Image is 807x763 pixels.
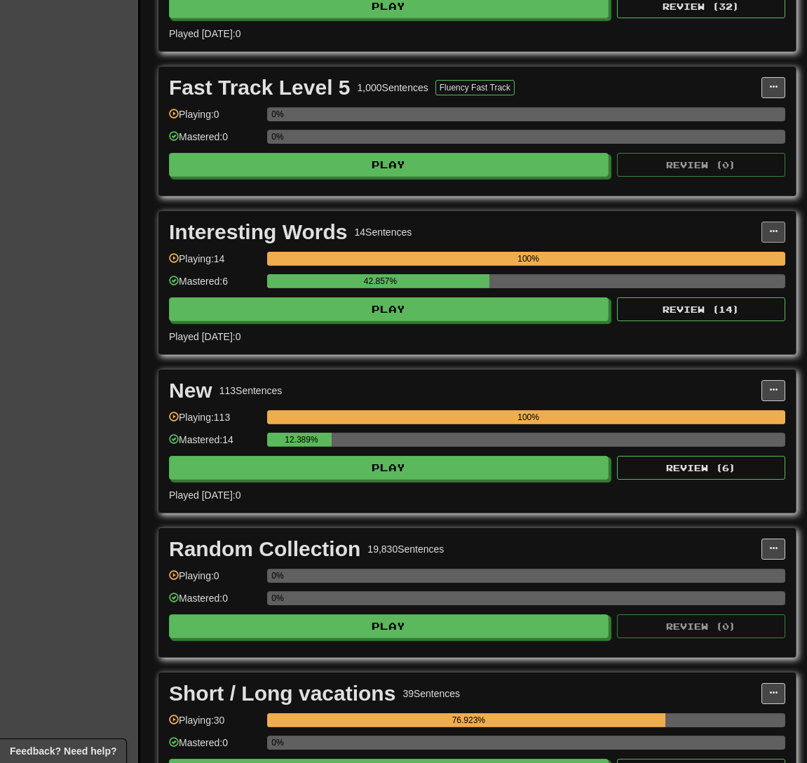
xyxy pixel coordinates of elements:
span: Open feedback widget [10,744,116,758]
div: Mastered: 14 [169,433,260,456]
span: Played [DATE]: 0 [169,28,240,39]
div: 39 Sentences [402,687,460,701]
button: Review (0) [617,614,785,638]
div: 19,830 Sentences [367,542,444,556]
button: Review (14) [617,297,785,321]
button: Play [169,456,609,480]
span: Played [DATE]: 0 [169,331,240,342]
div: Mastered: 6 [169,274,260,297]
button: Fluency Fast Track [435,80,515,95]
div: Mastered: 0 [169,591,260,614]
div: Playing: 0 [169,107,260,130]
button: Play [169,297,609,321]
div: 100% [271,252,785,266]
div: Playing: 14 [169,252,260,275]
div: 1,000 Sentences [358,81,428,95]
div: 12.389% [271,433,331,447]
div: Playing: 30 [169,713,260,736]
div: 76.923% [271,713,665,727]
button: Play [169,614,609,638]
div: 14 Sentences [354,225,412,239]
div: 100% [271,410,785,424]
div: 113 Sentences [219,384,283,398]
button: Review (6) [617,456,785,480]
div: 42.857% [271,274,489,288]
div: Short / Long vacations [169,683,395,704]
div: Playing: 0 [169,569,260,592]
div: Playing: 113 [169,410,260,433]
button: Play [169,153,609,177]
span: Played [DATE]: 0 [169,489,240,501]
div: Fast Track Level 5 [169,77,351,98]
div: Mastered: 0 [169,130,260,153]
div: Random Collection [169,539,360,560]
div: New [169,380,212,401]
div: Mastered: 0 [169,736,260,759]
div: Interesting Words [169,222,347,243]
button: Review (0) [617,153,785,177]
